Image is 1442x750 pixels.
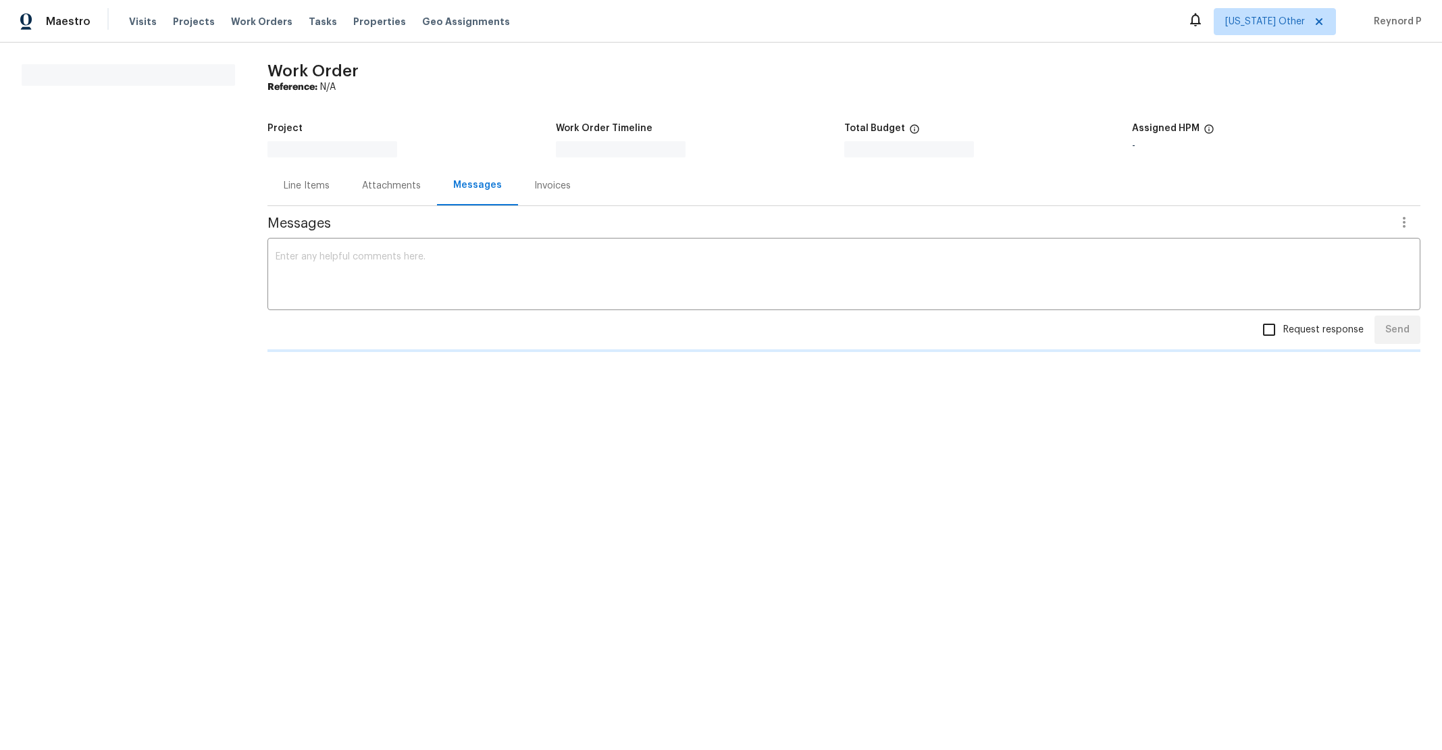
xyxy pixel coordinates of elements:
[453,178,502,192] div: Messages
[844,124,905,133] h5: Total Budget
[362,179,421,193] div: Attachments
[1225,15,1305,28] span: [US_STATE] Other
[284,179,330,193] div: Line Items
[173,15,215,28] span: Projects
[267,124,303,133] h5: Project
[534,179,571,193] div: Invoices
[422,15,510,28] span: Geo Assignments
[1368,15,1422,28] span: Reynord P
[1204,124,1214,141] span: The hpm assigned to this work order.
[267,82,317,92] b: Reference:
[1283,323,1364,337] span: Request response
[267,63,359,79] span: Work Order
[267,217,1388,230] span: Messages
[46,15,91,28] span: Maestro
[231,15,292,28] span: Work Orders
[909,124,920,141] span: The total cost of line items that have been proposed by Opendoor. This sum includes line items th...
[129,15,157,28] span: Visits
[353,15,406,28] span: Properties
[556,124,652,133] h5: Work Order Timeline
[309,17,337,26] span: Tasks
[1132,124,1200,133] h5: Assigned HPM
[1132,141,1420,151] div: -
[267,80,1420,94] div: N/A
